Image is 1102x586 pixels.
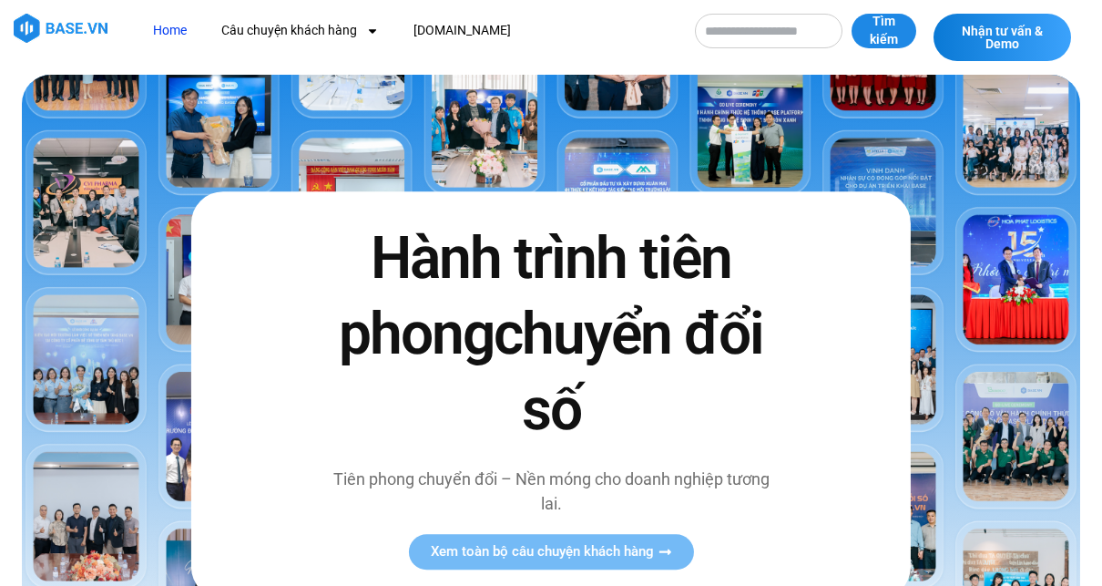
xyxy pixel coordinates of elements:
p: Tiên phong chuyển đổi – Nền móng cho doanh nghiệp tương lai. [332,467,770,516]
span: Nhận tư vấn & Demo [952,25,1053,50]
a: Nhận tư vấn & Demo [934,14,1071,61]
button: Tìm kiếm [852,14,916,48]
a: Xem toàn bộ câu chuyện khách hàng [409,534,694,570]
a: [DOMAIN_NAME] [400,14,525,47]
span: Tìm kiếm [870,13,898,48]
a: Home [139,14,200,47]
a: Câu chuyện khách hàng [208,14,393,47]
span: Xem toàn bộ câu chuyện khách hàng [431,545,654,559]
span: chuyển đổi số [494,300,763,444]
nav: Menu [139,14,677,47]
h2: Hành trình tiên phong [332,221,770,448]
